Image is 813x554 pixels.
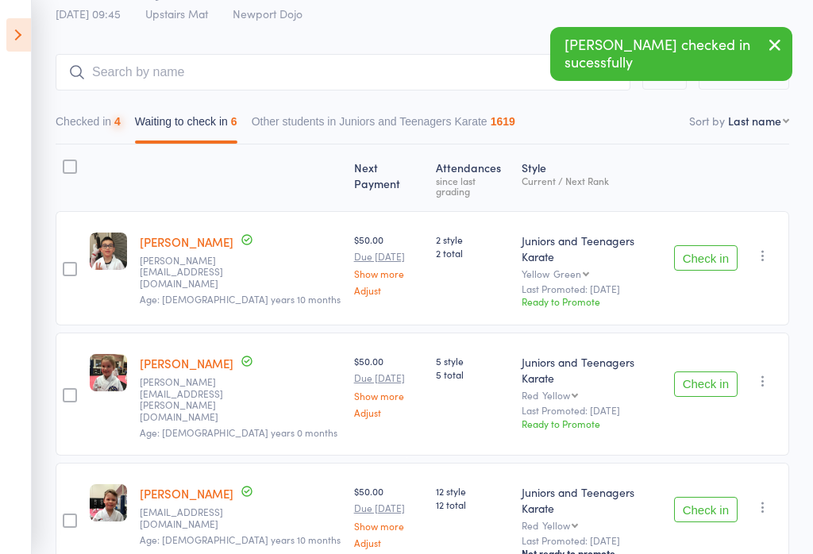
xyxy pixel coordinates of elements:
[515,152,668,204] div: Style
[231,115,237,128] div: 6
[354,233,424,295] div: $50.00
[140,425,337,439] span: Age: [DEMOGRAPHIC_DATA] years 0 months
[252,107,515,144] button: Other students in Juniors and Teenagers Karate1619
[491,115,515,128] div: 1619
[140,292,341,306] span: Age: [DEMOGRAPHIC_DATA] years 10 months
[522,484,661,516] div: Juniors and Teenagers Karate
[354,268,424,279] a: Show more
[522,268,661,279] div: Yellow
[522,405,661,416] small: Last Promoted: [DATE]
[436,233,508,246] span: 2 style
[354,521,424,531] a: Show more
[354,372,424,383] small: Due [DATE]
[56,54,630,90] input: Search by name
[674,245,738,271] button: Check in
[674,371,738,397] button: Check in
[140,485,233,502] a: [PERSON_NAME]
[436,367,508,381] span: 5 total
[436,498,508,511] span: 12 total
[135,107,237,144] button: Waiting to check in6
[436,484,508,498] span: 12 style
[522,175,661,186] div: Current / Next Rank
[90,233,127,270] img: image1728688326.png
[140,533,341,546] span: Age: [DEMOGRAPHIC_DATA] years 10 months
[522,520,661,530] div: Red
[436,246,508,260] span: 2 total
[553,268,581,279] div: Green
[522,417,661,430] div: Ready to Promote
[140,355,233,371] a: [PERSON_NAME]
[354,484,424,547] div: $50.00
[233,6,302,21] span: Newport Dojo
[522,390,661,400] div: Red
[728,113,781,129] div: Last name
[56,6,121,21] span: [DATE] 09:45
[354,285,424,295] a: Adjust
[354,354,424,417] div: $50.00
[354,390,424,401] a: Show more
[348,152,430,204] div: Next Payment
[430,152,514,204] div: Atten­dances
[354,251,424,262] small: Due [DATE]
[140,233,233,250] a: [PERSON_NAME]
[542,390,570,400] div: Yellow
[145,6,208,21] span: Upstairs Mat
[550,27,792,81] div: [PERSON_NAME] checked in sucessfully
[522,294,661,308] div: Ready to Promote
[522,283,661,294] small: Last Promoted: [DATE]
[522,535,661,546] small: Last Promoted: [DATE]
[522,354,661,386] div: Juniors and Teenagers Karate
[674,497,738,522] button: Check in
[90,484,127,521] img: image1706307061.png
[114,115,121,128] div: 4
[140,255,243,289] small: tony_shu@hotmail.com
[354,407,424,417] a: Adjust
[56,107,121,144] button: Checked in4
[140,376,243,422] small: shereen.wright@gmail.com
[140,506,243,529] small: domw@outlook.com.au
[522,233,661,264] div: Juniors and Teenagers Karate
[689,113,725,129] label: Sort by
[90,354,127,391] img: image1663655349.png
[436,354,508,367] span: 5 style
[542,520,570,530] div: Yellow
[354,502,424,514] small: Due [DATE]
[436,175,508,196] div: since last grading
[354,537,424,548] a: Adjust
